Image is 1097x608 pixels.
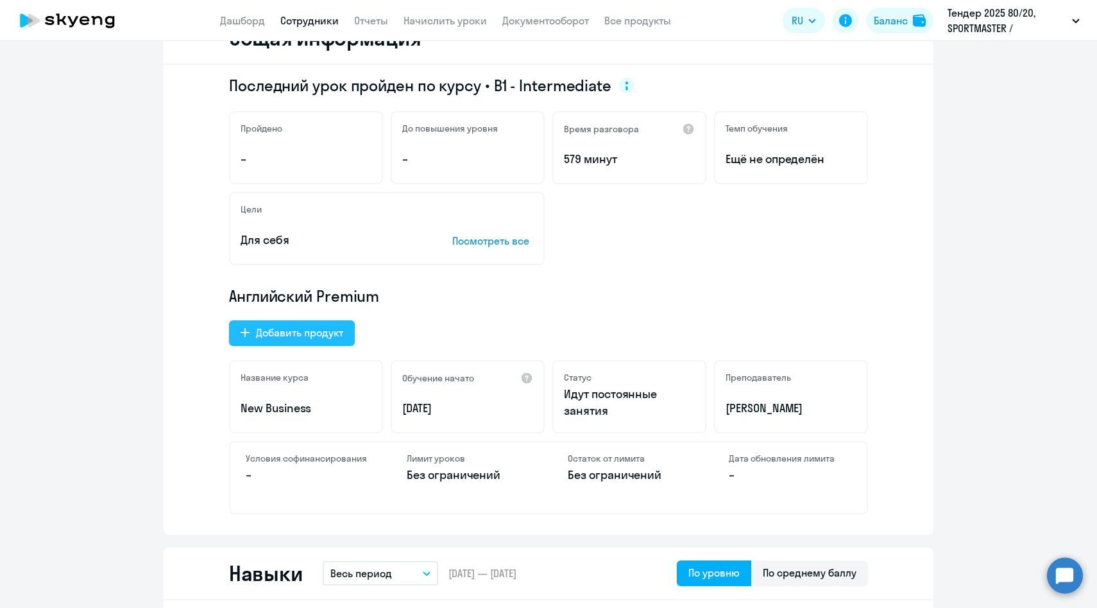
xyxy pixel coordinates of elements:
button: Добавить продукт [229,320,355,346]
div: По среднему баллу [763,565,856,580]
p: Посмотреть все [452,233,533,248]
a: Все продукты [604,14,671,27]
p: Тендер 2025 80/20, SPORTMASTER / Спортмастер [948,5,1067,36]
h2: Навыки [229,560,302,586]
h5: Преподаватель [726,372,791,383]
h4: Остаток от лимита [568,453,690,464]
p: [DATE] [402,400,533,417]
h4: Лимит уроков [407,453,529,464]
h5: Время разговора [564,123,639,135]
div: По уровню [688,565,740,580]
p: – [241,151,371,168]
button: RU [783,8,825,33]
p: 579 минут [564,151,695,168]
p: Для себя [241,232,412,248]
p: Весь период [330,566,392,581]
a: Дашборд [220,14,265,27]
h5: Пройдено [241,123,282,134]
img: balance [913,14,926,27]
div: Добавить продукт [256,325,343,340]
a: Документооборот [502,14,589,27]
p: Идут постоянные занятия [564,386,695,419]
span: RU [792,13,803,28]
p: [PERSON_NAME] [726,400,856,417]
a: Сотрудники [280,14,339,27]
p: Без ограничений [568,467,690,483]
h4: Дата обновления лимита [729,453,851,464]
h5: До повышения уровня [402,123,498,134]
a: Отчеты [354,14,388,27]
h5: Статус [564,372,591,383]
p: New Business [241,400,371,417]
span: Ещё не определён [726,151,856,168]
h5: Обучение начато [402,372,474,384]
a: Начислить уроки [404,14,487,27]
span: [DATE] — [DATE] [448,566,516,580]
span: Последний урок пройден по курсу • B1 - Intermediate [229,75,611,96]
p: Без ограничений [407,467,529,483]
h5: Цели [241,204,262,215]
button: Тендер 2025 80/20, SPORTMASTER / Спортмастер [941,5,1086,36]
h5: Название курса [241,372,309,383]
span: Английский Premium [229,286,379,306]
p: – [402,151,533,168]
p: – [729,467,851,483]
h5: Темп обучения [726,123,788,134]
h4: Условия софинансирования [246,453,368,464]
p: – [246,467,368,483]
button: Балансbalance [866,8,933,33]
div: Баланс [874,13,908,28]
button: Весь период [323,561,438,586]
